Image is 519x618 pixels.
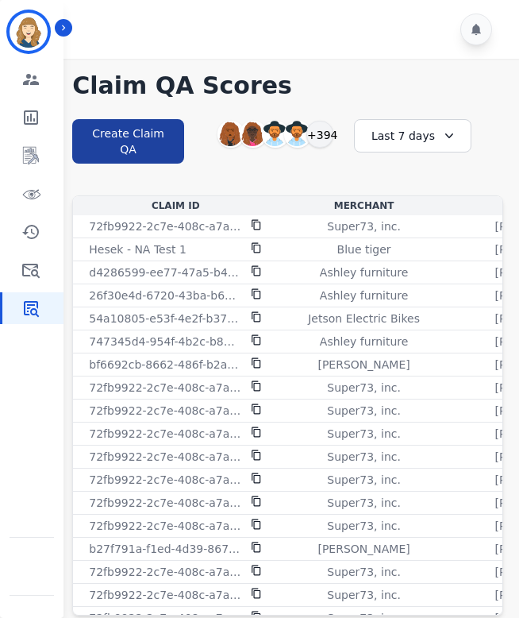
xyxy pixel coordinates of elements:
[10,13,48,51] img: Bordered avatar
[72,71,503,100] h1: Claim QA Scores
[327,518,401,534] p: Super73, inc.
[89,265,241,280] p: d4286599-ee77-47a5-b489-140688ae9615
[281,199,447,212] div: Merchant
[72,119,184,164] button: Create Claim QA
[89,357,241,373] p: bf6692cb-8662-486f-b2a4-0ab6fd7f1eda
[317,541,409,557] p: [PERSON_NAME]
[308,311,420,326] p: Jetson Electric Bikes
[320,288,408,303] p: Ashley furniture
[354,119,471,153] div: Last 7 days
[320,334,408,350] p: Ashley furniture
[89,587,241,603] p: 72fb9922-2c7e-408c-a7af-65fa3901b6bc
[327,380,401,396] p: Super73, inc.
[89,311,241,326] p: 54a10805-e53f-4e2f-b372-0f8fae910bd1
[89,541,241,557] p: b27f791a-f1ed-4d39-8675-dbf2c5983b47
[89,403,241,419] p: 72fb9922-2c7e-408c-a7af-65fa3901b6bc
[327,495,401,511] p: Super73, inc.
[327,426,401,442] p: Super73, inc.
[320,265,408,280] p: Ashley furniture
[89,564,241,580] p: 72fb9922-2c7e-408c-a7af-65fa3901b6bc
[327,218,401,234] p: Super73, inc.
[89,218,241,234] p: 72fb9922-2c7e-408c-a7af-65fa3901b6bc
[89,449,241,465] p: 72fb9922-2c7e-408c-a7af-65fa3901b6bc
[306,121,333,148] div: +394
[327,564,401,580] p: Super73, inc.
[327,449,401,465] p: Super73, inc.
[327,403,401,419] p: Super73, inc.
[89,334,241,350] p: 747345d4-954f-4b2c-b864-97055a52b23f
[89,288,241,303] p: 26f30e4d-6720-43ba-b63b-fc317e74265a
[337,241,391,257] p: Blue tiger
[327,472,401,488] p: Super73, inc.
[89,426,241,442] p: 72fb9922-2c7e-408c-a7af-65fa3901b6bc
[327,587,401,603] p: Super73, inc.
[76,199,275,212] div: Claim Id
[89,518,241,534] p: 72fb9922-2c7e-408c-a7af-65fa3901b6bc
[89,495,241,511] p: 72fb9922-2c7e-408c-a7af-65fa3901b6bc
[89,241,186,257] p: Hesek - NA Test 1
[89,380,241,396] p: 72fb9922-2c7e-408c-a7af-65fa3901b6bc
[317,357,409,373] p: [PERSON_NAME]
[89,472,241,488] p: 72fb9922-2c7e-408c-a7af-65fa3901b6bc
